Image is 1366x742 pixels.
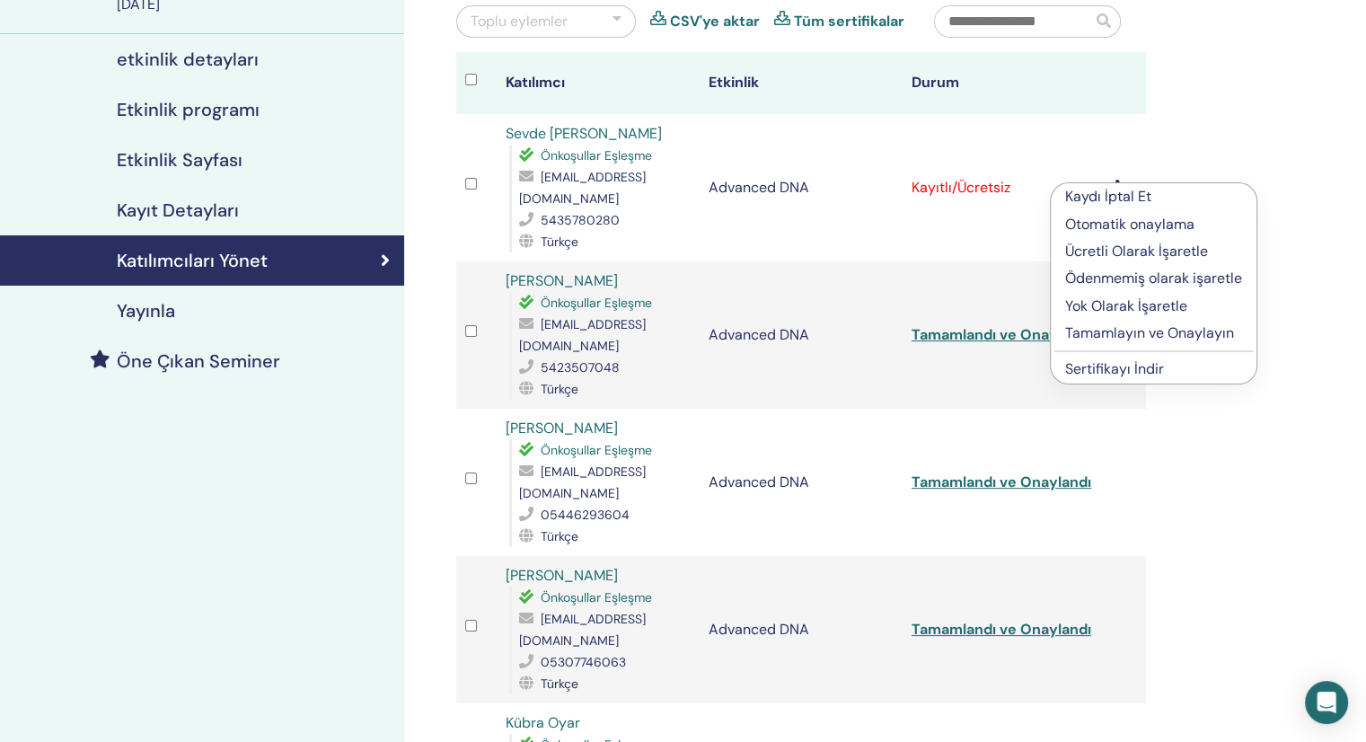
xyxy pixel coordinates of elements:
[912,325,1091,344] a: Tamamlandı ve Onaylandı
[541,507,630,523] span: 05446293604
[541,528,578,544] span: Türkçe
[541,442,652,458] span: Önkoşullar Eşleşme
[506,124,662,143] a: Sevde [PERSON_NAME]
[1305,681,1348,724] div: Open Intercom Messenger
[506,566,618,585] a: [PERSON_NAME]
[519,316,646,354] span: [EMAIL_ADDRESS][DOMAIN_NAME]
[541,234,578,250] span: Türkçe
[700,409,903,556] td: Advanced DNA
[117,300,175,322] h4: Yayınla
[471,11,568,32] div: Toplu eylemler
[506,419,618,437] a: [PERSON_NAME]
[1065,359,1164,378] a: Sertifikayı İndir
[670,11,760,32] a: CSV'ye aktar
[700,556,903,703] td: Advanced DNA
[1065,186,1242,208] p: Kaydı İptal Et
[1065,268,1242,289] p: Ödenmemiş olarak işaretle
[519,169,646,207] span: [EMAIL_ADDRESS][DOMAIN_NAME]
[117,149,242,171] h4: Etkinlik Sayfası
[541,676,578,692] span: Türkçe
[117,350,280,372] h4: Öne Çıkan Seminer
[1065,296,1242,317] p: Yok Olarak İşaretle
[117,49,259,70] h4: etkinlik detayları
[541,147,652,163] span: Önkoşullar Eşleşme
[506,713,580,732] a: Kübra Oyar
[497,52,700,114] th: Katılımcı
[541,589,652,605] span: Önkoşullar Eşleşme
[794,11,904,32] a: Tüm sertifikalar
[700,261,903,409] td: Advanced DNA
[541,359,620,375] span: 5423507048
[912,473,1091,491] a: Tamamlandı ve Onaylandı
[541,295,652,311] span: Önkoşullar Eşleşme
[1065,214,1242,235] p: Otomatik onaylama
[541,212,620,228] span: 5435780280
[519,464,646,501] span: [EMAIL_ADDRESS][DOMAIN_NAME]
[117,99,260,120] h4: Etkinlik programı
[541,381,578,397] span: Türkçe
[506,271,618,290] a: [PERSON_NAME]
[1065,241,1242,262] p: Ücretli Olarak İşaretle
[700,52,903,114] th: Etkinlik
[519,611,646,649] span: [EMAIL_ADDRESS][DOMAIN_NAME]
[1065,322,1242,344] p: Tamamlayın ve Onaylayın
[541,654,626,670] span: 05307746063
[912,620,1091,639] a: Tamamlandı ve Onaylandı
[117,199,239,221] h4: Kayıt Detayları
[903,52,1106,114] th: Durum
[700,114,903,261] td: Advanced DNA
[117,250,268,271] h4: Katılımcıları Yönet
